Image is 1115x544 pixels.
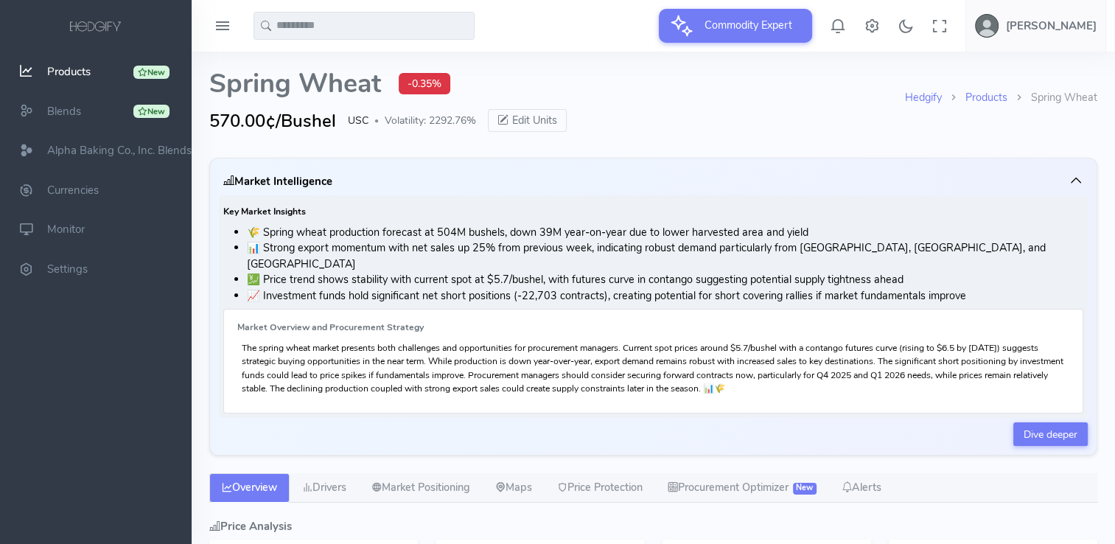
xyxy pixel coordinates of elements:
[290,473,359,503] a: Drivers
[399,73,450,94] span: -0.35%
[223,207,1083,217] h6: Key Market Insights
[133,105,169,118] div: New
[47,143,192,158] span: Alpha Baking Co., Inc. Blends
[374,117,379,125] span: ●
[975,14,999,38] img: user-image
[488,109,567,133] button: Edit Units
[219,167,1088,195] button: Market Intelligence
[67,19,125,35] img: logo
[1006,20,1097,32] h5: [PERSON_NAME]
[247,288,1083,304] li: 📈 Investment funds hold significant net short positions (-22,703 contracts), creating potential f...
[209,69,381,99] span: Spring Wheat
[1007,90,1097,106] li: Spring Wheat
[47,104,81,119] span: Blends
[385,113,476,128] span: Volatility: 2292.76%
[133,66,169,79] div: New
[209,108,336,134] span: 570.00¢/Bushel
[47,183,99,198] span: Currencies
[47,64,91,79] span: Products
[905,90,942,105] a: Hedgify
[223,175,332,187] h5: Market Intelligence
[242,341,1065,395] p: The spring wheat market presents both challenges and opportunities for procurement managers. Curr...
[483,473,545,503] a: Maps
[659,9,812,43] button: Commodity Expert
[209,520,1097,532] h5: Price Analysis
[965,90,1007,105] a: Products
[793,483,817,495] span: New
[659,18,812,32] a: Commodity Expert
[247,225,1083,241] li: 🌾 Spring wheat production forecast at 504M bushels, down 39M year-on-year due to lower harvested ...
[348,113,368,128] span: USC
[237,323,1069,332] h6: Market Overview and Procurement Strategy
[47,262,88,276] span: Settings
[47,223,85,237] span: Monitor
[655,473,829,503] a: Procurement Optimizer
[247,240,1083,272] li: 📊 Strong export momentum with net sales up 25% from previous week, indicating robust demand parti...
[359,473,483,503] a: Market Positioning
[829,473,894,503] a: Alerts
[545,473,655,503] a: Price Protection
[1013,422,1088,446] a: Dive deeper
[247,272,1083,288] li: 💹 Price trend shows stability with current spot at $5.7/bushel, with futures curve in contango su...
[696,9,801,41] span: Commodity Expert
[209,473,290,503] a: Overview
